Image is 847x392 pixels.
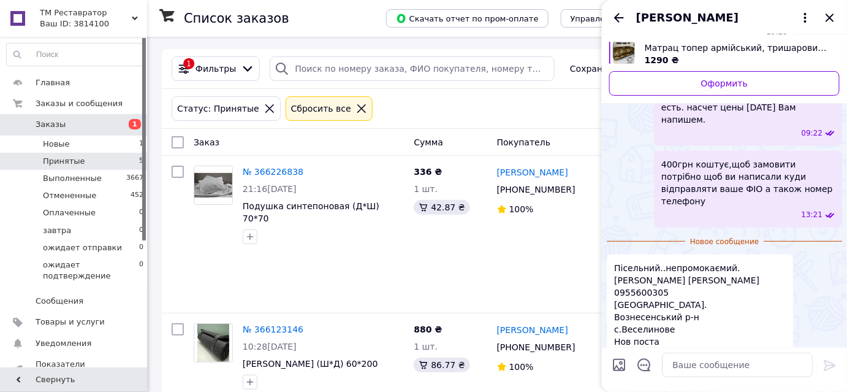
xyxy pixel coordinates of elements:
[609,71,840,96] a: Оформить
[194,323,233,363] a: Фото товару
[36,338,91,349] span: Уведомления
[194,173,232,198] img: Фото товару
[139,139,143,150] span: 1
[43,173,102,184] span: Выполненные
[243,184,297,194] span: 21:16[DATE]
[396,13,539,24] span: Скачать отчет по пром-оплате
[43,139,70,150] span: Новые
[36,317,105,328] span: Товары и услуги
[570,63,677,75] span: Сохраненные фильтры:
[126,173,143,184] span: 3667
[614,262,759,360] span: Пісельний..непромокаємий. [PERSON_NAME] [PERSON_NAME] 0955600305 [GEOGRAPHIC_DATA]. Вознесенський...
[243,325,303,334] a: № 366123146
[243,359,378,369] a: [PERSON_NAME] (Ш*Д) 60*200
[636,10,813,26] button: [PERSON_NAME]
[414,325,442,334] span: 880 ₴
[184,11,289,26] h1: Список заказов
[270,56,555,81] input: Поиск по номеру заказа, ФИО покупателя, номеру телефона, Email, номеру накладной
[801,128,822,139] span: 09:22 12.10.2025
[131,190,143,201] span: 452
[139,207,143,218] span: 0
[495,181,578,198] div: [PHONE_NUMBER]
[414,137,443,147] span: Сумма
[139,259,143,282] span: 0
[661,89,835,126] span: здраствуйте тн реставратор. чехлы есть. насчет цены [DATE] Вам напишем.
[497,324,568,336] a: [PERSON_NAME]
[175,102,262,115] div: Статус: Принятые
[414,200,469,215] div: 42.87 ₴
[43,156,85,167] span: Принятые
[40,7,132,18] span: ТМ Реставратор
[414,358,469,372] div: 86.77 ₴
[561,9,677,28] button: Управление статусами
[822,10,837,25] button: Закрыть
[661,158,835,207] span: 400грн коштує,щоб замовити потрібно щоб ви написали куди відправляти ваше ФІО а також номер телефону
[43,190,96,201] span: Отмененные
[497,166,568,179] a: [PERSON_NAME]
[801,210,822,220] span: 13:21 12.10.2025
[636,357,652,373] button: Открыть шаблоны ответов
[386,9,549,28] button: Скачать отчет по пром-оплате
[414,167,442,177] span: 336 ₴
[414,342,438,352] span: 1 шт.
[40,18,147,29] div: Ваш ID: 3814100
[43,225,71,236] span: завтра
[636,10,739,26] span: [PERSON_NAME]
[289,102,354,115] div: Сбросить все
[243,201,379,223] a: Подушка синтепоновая (Д*Ш) 70*70
[196,63,236,75] span: Фильтры
[414,184,438,194] span: 1 шт.
[139,156,143,167] span: 5
[194,166,233,205] a: Фото товару
[571,14,667,23] span: Управление статусами
[194,137,219,147] span: Заказ
[509,362,534,372] span: 100%
[36,98,123,109] span: Заказы и сообщения
[36,77,70,88] span: Главная
[43,207,96,218] span: Оплаченные
[509,204,534,214] span: 100%
[609,42,840,66] a: Посмотреть товар
[139,242,143,253] span: 0
[197,324,230,362] img: Фото товару
[243,342,297,352] span: 10:28[DATE]
[243,167,303,177] a: № 366226838
[139,225,143,236] span: 0
[43,242,122,253] span: ожидает отправки
[612,10,626,25] button: Назад
[685,237,764,247] span: Новое сообщение
[36,119,66,130] span: Заказы
[129,119,141,129] span: 1
[645,55,679,65] span: 1290 ₴
[495,339,578,356] div: [PHONE_NUMBER]
[7,44,144,66] input: Поиск
[497,137,551,147] span: Покупатель
[43,259,139,282] span: ожидает подтверждение
[645,42,830,54] span: Матрац топер армійський, тришаровий непромокальний.
[36,296,83,307] span: Сообщения
[36,359,113,381] span: Показатели работы компании
[613,42,635,64] img: 4875528391_w640_h640_matras-nepromokaemyj-armejskij.jpg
